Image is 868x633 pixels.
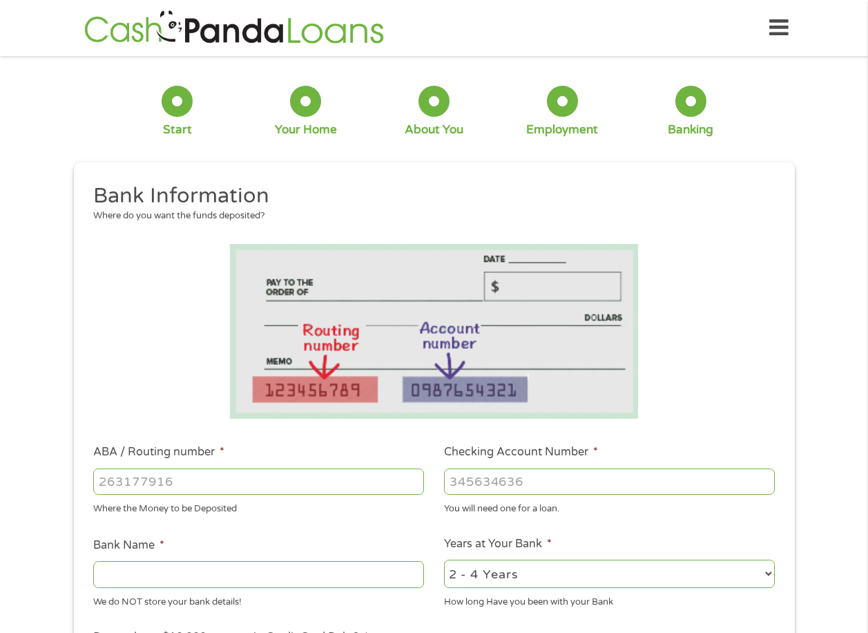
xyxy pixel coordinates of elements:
[93,182,764,210] h2: Bank Information
[93,445,224,460] label: ABA / Routing number
[444,498,775,516] div: You will need one for a loan.
[526,122,598,138] div: Employment
[668,122,713,138] div: Banking
[93,590,424,609] div: We do NOT store your bank details!
[444,537,552,551] label: Years at Your Bank
[444,445,598,460] label: Checking Account Number
[405,122,463,138] div: About You
[163,122,192,138] div: Start
[444,469,775,495] input: 345634636
[275,122,337,138] div: Your Home
[93,469,424,495] input: 263177916
[230,244,639,419] img: Routing number location
[93,498,424,516] div: Where the Money to be Deposited
[80,8,388,48] img: GetLoanNow Logo
[93,538,164,553] label: Bank Name
[444,590,775,609] div: How long Have you been with your Bank
[93,209,764,223] div: Where do you want the funds deposited?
